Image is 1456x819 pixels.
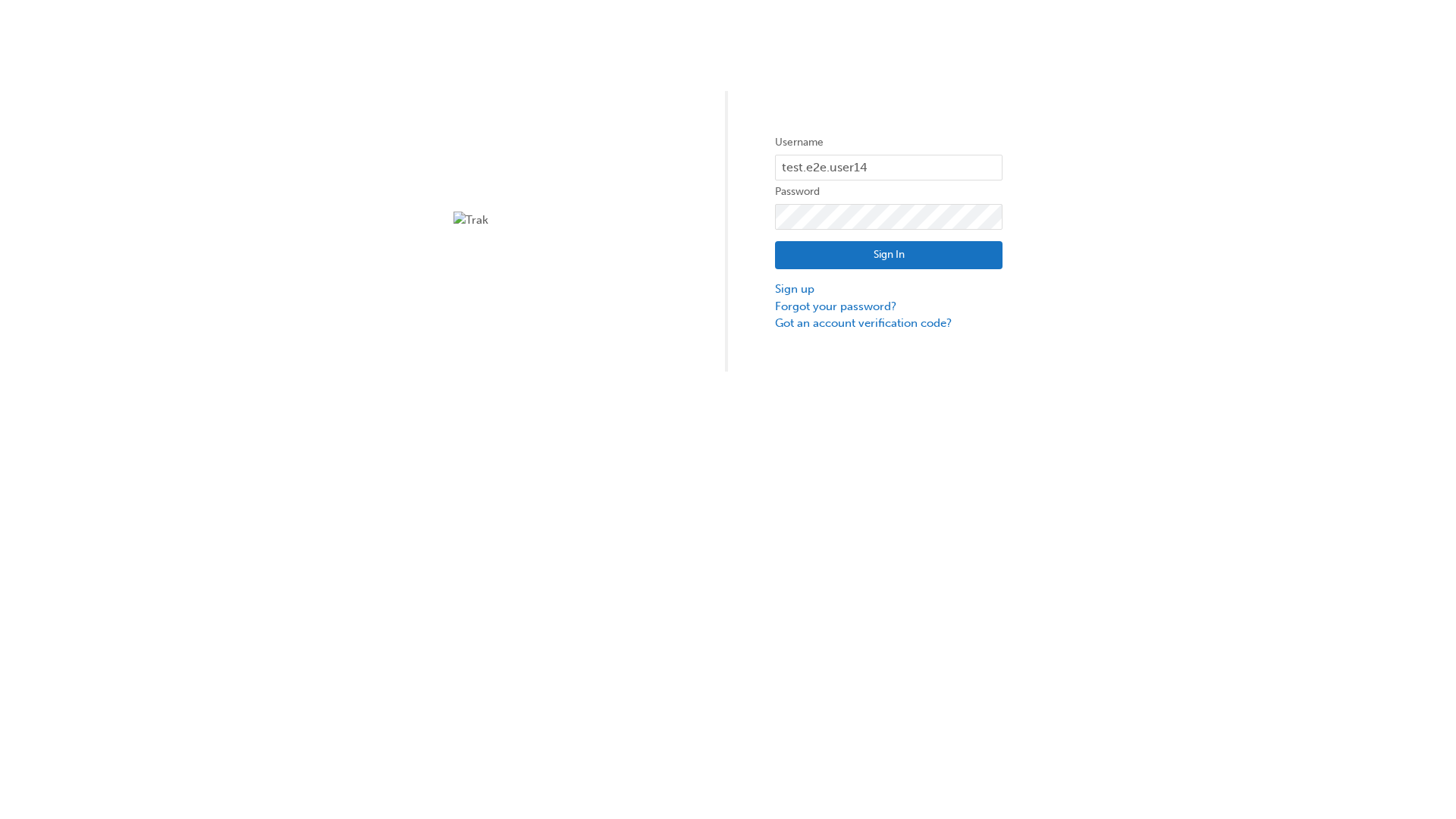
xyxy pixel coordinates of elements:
[775,183,1003,201] label: Password
[453,212,681,229] img: Trak
[775,133,1003,152] label: Username
[775,155,1003,180] input: Username
[775,241,1003,270] button: Sign In
[775,281,1003,298] a: Sign up
[775,315,1003,332] a: Got an account verification code?
[775,298,1003,315] a: Forgot your password?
